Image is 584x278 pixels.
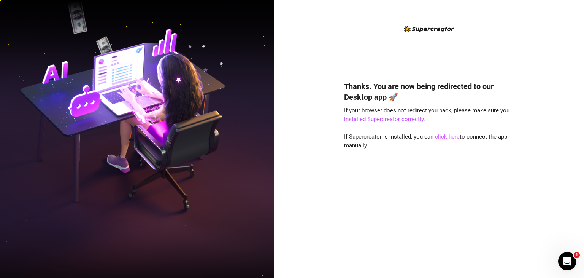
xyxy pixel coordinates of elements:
[344,107,509,123] span: If your browser does not redirect you back, please make sure you .
[344,116,424,123] a: installed Supercreator correctly
[558,252,576,270] iframe: Intercom live chat
[344,81,514,102] h4: Thanks. You are now being redirected to our Desktop app 🚀
[574,252,580,258] span: 1
[435,133,460,140] a: click here
[404,26,454,32] img: logo-BBDzfeDw.svg
[344,133,507,149] span: If Supercreator is installed, you can to connect the app manually.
